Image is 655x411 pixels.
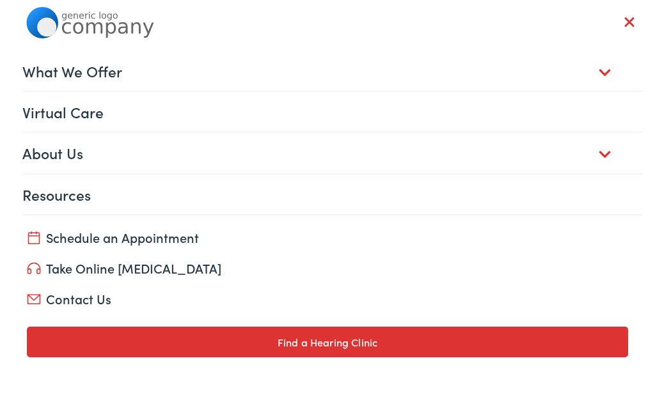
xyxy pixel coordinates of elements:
[22,174,642,214] a: Resources
[22,51,642,91] a: What We Offer
[27,337,41,350] img: utility icon
[27,259,627,277] a: Take Online [MEDICAL_DATA]
[27,263,41,275] img: utility icon
[27,290,627,307] a: Contact Us
[22,133,642,173] a: About Us
[27,228,627,246] a: Schedule an Appointment
[27,327,627,357] a: Find a Hearing Clinic
[27,294,41,304] img: utility icon
[27,231,41,244] img: utility icon
[22,92,642,132] a: Virtual Care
